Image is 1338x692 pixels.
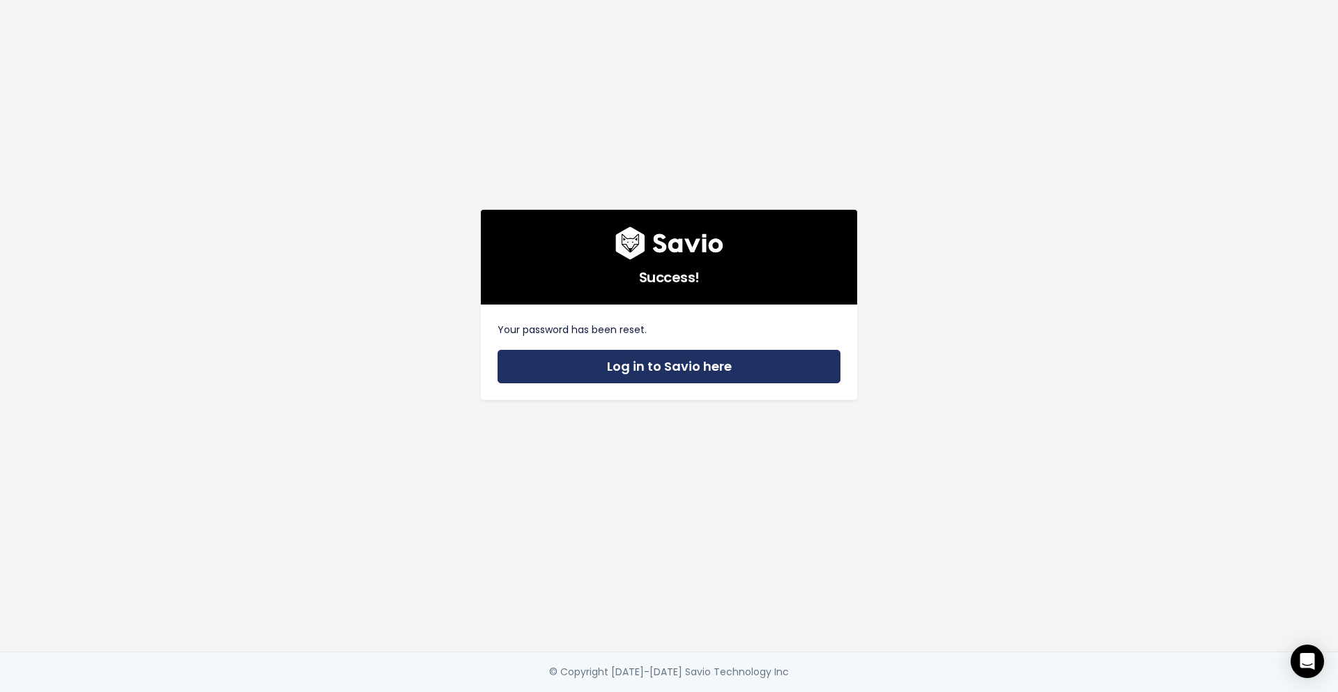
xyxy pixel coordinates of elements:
[549,663,789,681] div: © Copyright [DATE]-[DATE] Savio Technology Inc
[498,321,840,339] p: Your password has been reset.
[498,260,840,288] h5: Success!
[1291,645,1324,678] div: Open Intercom Messenger
[498,350,840,384] a: Log in to Savio here
[615,226,723,260] img: logo600x187.a314fd40982d.png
